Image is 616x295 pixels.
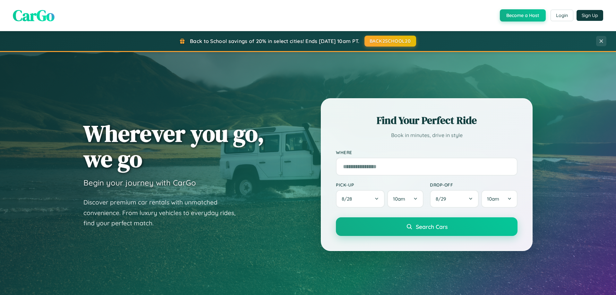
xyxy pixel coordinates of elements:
span: CarGo [13,5,55,26]
label: Drop-off [430,182,518,187]
button: BACK2SCHOOL20 [364,36,416,47]
span: Search Cars [416,223,448,230]
button: 8/28 [336,190,385,208]
button: Search Cars [336,217,518,236]
span: Back to School savings of 20% in select cities! Ends [DATE] 10am PT. [190,38,359,44]
h2: Find Your Perfect Ride [336,113,518,127]
span: 8 / 28 [342,196,355,202]
p: Book in minutes, drive in style [336,131,518,140]
h1: Wherever you go, we go [83,121,264,171]
button: Become a Host [500,9,546,22]
label: Pick-up [336,182,424,187]
p: Discover premium car rentals with unmatched convenience. From luxury vehicles to everyday rides, ... [83,197,244,229]
label: Where [336,150,518,155]
button: 8/29 [430,190,479,208]
h3: Begin your journey with CarGo [83,178,196,187]
span: 10am [393,196,405,202]
button: Login [551,10,573,21]
span: 8 / 29 [436,196,449,202]
span: 10am [487,196,499,202]
button: 10am [481,190,518,208]
button: 10am [387,190,424,208]
button: Sign Up [577,10,603,21]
